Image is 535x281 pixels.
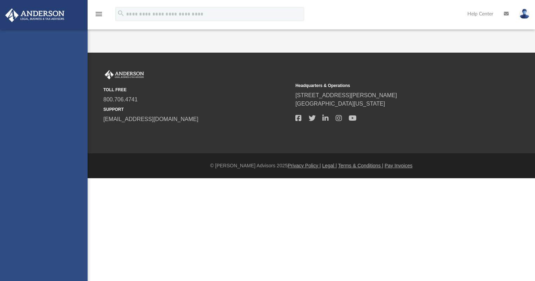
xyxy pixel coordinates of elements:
a: Pay Invoices [385,163,412,168]
small: Headquarters & Operations [295,82,482,89]
img: Anderson Advisors Platinum Portal [103,70,145,79]
small: SUPPORT [103,106,290,113]
small: TOLL FREE [103,87,290,93]
a: [STREET_ADDRESS][PERSON_NAME] [295,92,397,98]
a: 800.706.4741 [103,96,138,102]
a: Privacy Policy | [288,163,321,168]
a: Terms & Conditions | [338,163,383,168]
a: [GEOGRAPHIC_DATA][US_STATE] [295,101,385,107]
a: menu [95,13,103,18]
a: [EMAIL_ADDRESS][DOMAIN_NAME] [103,116,198,122]
div: © [PERSON_NAME] Advisors 2025 [88,162,535,169]
img: User Pic [519,9,530,19]
img: Anderson Advisors Platinum Portal [3,8,67,22]
i: search [117,9,125,17]
i: menu [95,10,103,18]
a: Legal | [322,163,337,168]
